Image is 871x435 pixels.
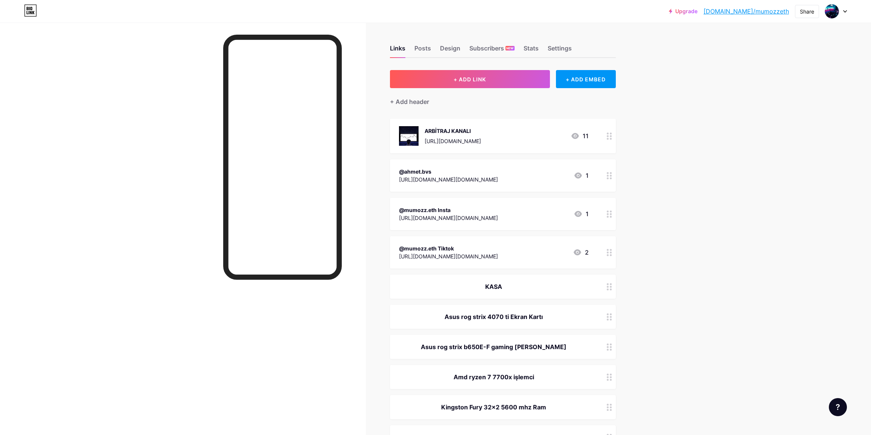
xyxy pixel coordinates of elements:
img: mumozzeth [825,4,839,18]
span: + ADD LINK [454,76,486,82]
div: @mumozz.eth Tiktok [399,244,498,252]
div: 1 [574,209,589,218]
div: + Add header [390,97,429,106]
div: [URL][DOMAIN_NAME][DOMAIN_NAME] [399,176,498,183]
img: ARBİTRAJ KANALI [399,126,419,146]
div: [URL][DOMAIN_NAME] [425,137,481,145]
div: Settings [548,44,572,57]
div: @mumozz.eth Insta [399,206,498,214]
div: Links [390,44,405,57]
div: @ahmet.bvs [399,168,498,176]
a: [DOMAIN_NAME]/mumozzeth [703,7,789,16]
span: NEW [506,46,513,50]
div: Amd ryzen 7 7700x işlemci [399,372,589,382]
a: Upgrade [669,8,697,14]
div: + ADD EMBED [556,70,616,88]
div: Subscribers [469,44,515,57]
div: 1 [574,171,589,180]
div: ARBİTRAJ KANALI [425,127,481,135]
div: Share [800,8,814,15]
div: Kingston Fury 32x2 5600 mhz Ram [399,403,589,412]
div: Posts [414,44,431,57]
div: Stats [524,44,539,57]
div: Asus rog strix b650E-F gaming [PERSON_NAME] [399,342,589,351]
div: [URL][DOMAIN_NAME][DOMAIN_NAME] [399,252,498,260]
div: [URL][DOMAIN_NAME][DOMAIN_NAME] [399,214,498,222]
div: Design [440,44,460,57]
div: Asus rog strix 4070 ti Ekran Kartı [399,312,589,321]
button: + ADD LINK [390,70,550,88]
div: 2 [573,248,589,257]
div: 11 [571,131,589,140]
div: KASA [399,282,589,291]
